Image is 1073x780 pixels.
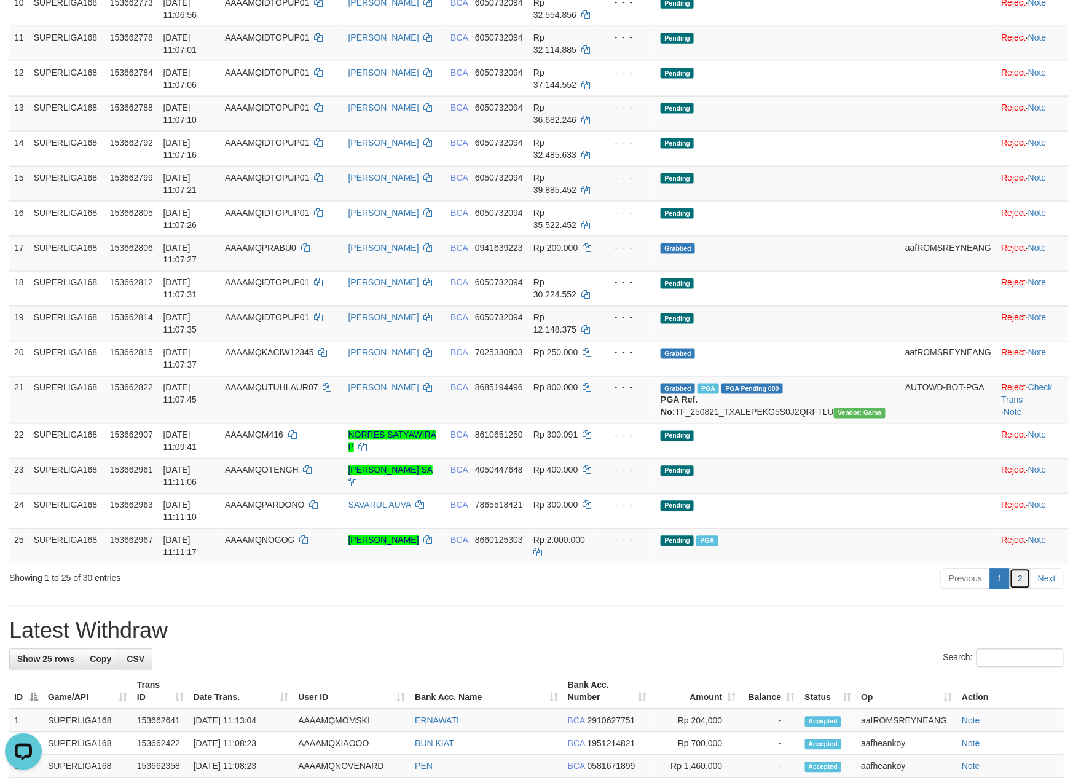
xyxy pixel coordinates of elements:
[475,243,523,253] span: Copy 0941639223 to clipboard
[1002,173,1026,183] a: Reject
[475,208,523,218] span: Copy 6050732094 to clipboard
[997,96,1069,131] td: ·
[1028,278,1047,288] a: Note
[189,674,294,709] th: Date Trans.: activate to sort column ascending
[588,739,635,749] span: Copy 1951214821 to clipboard
[348,465,433,475] a: [PERSON_NAME] SA
[9,376,29,423] td: 21
[997,459,1069,494] td: ·
[9,459,29,494] td: 23
[533,348,578,358] span: Rp 250.000
[225,173,309,183] span: AAAAMQIDTOPUP01
[9,236,29,271] td: 17
[661,501,694,511] span: Pending
[225,243,296,253] span: AAAAMQPRABU0
[605,534,651,546] div: - - -
[834,408,886,419] span: Vendor URL: https://trx31.1velocity.biz
[533,313,576,335] span: Rp 12.148.375
[225,383,318,393] span: AAAAMQUTUHLAUR07
[997,271,1069,306] td: ·
[348,313,419,323] a: [PERSON_NAME]
[941,569,990,589] a: Previous
[410,674,563,709] th: Bank Acc. Name: activate to sort column ascending
[5,5,42,42] button: Open LiveChat chat widget
[90,655,111,664] span: Copy
[163,33,197,55] span: [DATE] 11:07:01
[163,173,197,195] span: [DATE] 11:07:21
[741,674,800,709] th: Balance: activate to sort column ascending
[533,500,578,510] span: Rp 300.000
[1002,465,1026,475] a: Reject
[1002,68,1026,77] a: Reject
[17,655,74,664] span: Show 25 rows
[348,535,419,545] a: [PERSON_NAME]
[1028,313,1047,323] a: Note
[43,755,132,778] td: SUPERLIGA168
[9,306,29,341] td: 19
[293,674,410,709] th: User ID: activate to sort column ascending
[110,243,153,253] span: 153662806
[450,465,468,475] span: BCA
[450,208,468,218] span: BCA
[1002,535,1026,545] a: Reject
[450,243,468,253] span: BCA
[225,103,309,112] span: AAAAMQIDTOPUP01
[9,341,29,376] td: 20
[856,733,957,755] td: aafheankoy
[962,716,980,726] a: Note
[1028,173,1047,183] a: Note
[475,138,523,148] span: Copy 6050732094 to clipboard
[962,739,980,749] a: Note
[163,103,197,125] span: [DATE] 11:07:10
[533,138,576,160] span: Rp 32.485.633
[997,131,1069,166] td: ·
[132,755,189,778] td: 153662358
[805,762,842,773] span: Accepted
[475,500,523,510] span: Copy 7865518421 to clipboard
[9,709,43,733] td: 1
[415,762,433,771] a: PEN
[450,348,468,358] span: BCA
[741,733,800,755] td: -
[990,569,1011,589] a: 1
[29,459,105,494] td: SUPERLIGA168
[605,136,651,149] div: - - -
[977,649,1064,668] input: Search:
[588,762,635,771] span: Copy 0581671899 to clipboard
[856,709,957,733] td: aafROMSREYNEANG
[1004,408,1023,417] a: Note
[475,33,523,42] span: Copy 6050732094 to clipboard
[1002,243,1026,253] a: Reject
[741,755,800,778] td: -
[415,739,454,749] a: BUN KIAT
[110,68,153,77] span: 153662784
[605,242,651,254] div: - - -
[475,103,523,112] span: Copy 6050732094 to clipboard
[225,208,309,218] span: AAAAMQIDTOPUP01
[132,674,189,709] th: Trans ID: activate to sort column ascending
[348,33,419,42] a: [PERSON_NAME]
[805,739,842,750] span: Accepted
[1002,138,1026,148] a: Reject
[163,313,197,335] span: [DATE] 11:07:35
[1002,383,1053,405] a: Check Trans
[661,243,695,254] span: Grabbed
[9,649,82,670] a: Show 25 rows
[943,649,1064,668] label: Search:
[29,376,105,423] td: SUPERLIGA168
[652,733,741,755] td: Rp 700,000
[9,423,29,459] td: 22
[563,674,652,709] th: Bank Acc. Number: activate to sort column ascending
[225,33,309,42] span: AAAAMQIDTOPUP01
[997,26,1069,61] td: ·
[533,535,585,545] span: Rp 2.000.000
[805,717,842,727] span: Accepted
[29,271,105,306] td: SUPERLIGA168
[132,709,189,733] td: 153662641
[110,348,153,358] span: 153662815
[119,649,152,670] a: CSV
[1028,208,1047,218] a: Note
[1002,500,1026,510] a: Reject
[568,716,585,726] span: BCA
[29,26,105,61] td: SUPERLIGA168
